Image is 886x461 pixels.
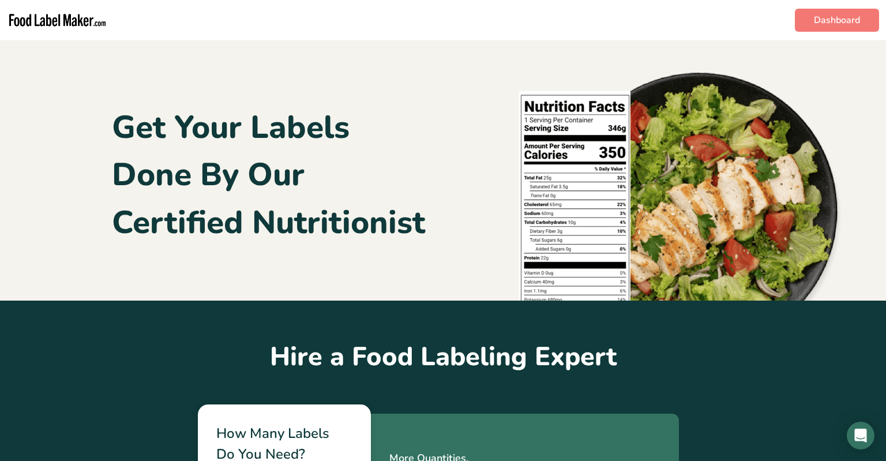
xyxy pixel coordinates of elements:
img: Food Label Maker [7,5,108,36]
div: Open Intercom Messenger [847,422,874,449]
a: Dashboard [795,9,879,32]
img: header-img.b4fd922.png [502,50,848,301]
h1: Get Your Labels Done By Our Certified Nutritionist [112,104,425,247]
